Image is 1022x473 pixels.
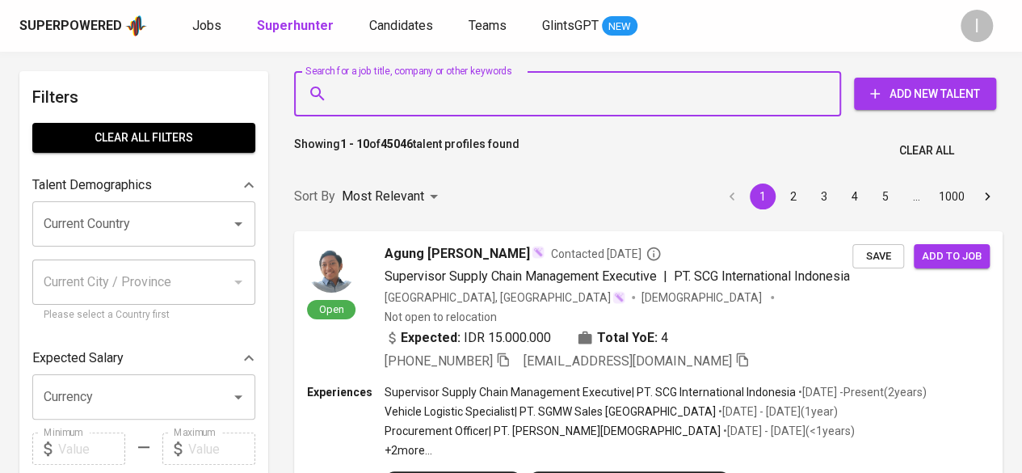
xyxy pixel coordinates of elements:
[227,386,250,408] button: Open
[961,10,993,42] div: I
[385,289,625,306] div: [GEOGRAPHIC_DATA], [GEOGRAPHIC_DATA]
[974,184,1000,209] button: Go to next page
[45,128,242,148] span: Clear All filters
[385,442,927,458] p: +2 more ...
[717,184,1003,209] nav: pagination navigation
[854,78,996,110] button: Add New Talent
[44,307,244,323] p: Please select a Country first
[385,309,497,325] p: Not open to relocation
[294,136,519,166] p: Showing of talent profiles found
[340,137,369,150] b: 1 - 10
[385,244,530,264] span: Agung [PERSON_NAME]
[257,16,337,36] a: Superhunter
[716,403,838,420] p: • [DATE] - [DATE] ( 1 year )
[524,353,732,369] span: [EMAIL_ADDRESS][DOMAIN_NAME]
[934,184,969,209] button: Go to page 1000
[381,137,413,150] b: 45046
[796,384,927,400] p: • [DATE] - Present ( 2 years )
[597,328,658,348] b: Total YoE:
[780,184,806,209] button: Go to page 2
[342,187,424,206] p: Most Relevant
[125,14,147,38] img: app logo
[192,16,225,36] a: Jobs
[385,423,721,439] p: Procurement Officer | PT. [PERSON_NAME][DEMOGRAPHIC_DATA]
[852,244,904,269] button: Save
[294,187,335,206] p: Sort By
[385,353,493,369] span: [PHONE_NUMBER]
[32,348,124,368] p: Expected Salary
[385,328,551,348] div: IDR 15.000.000
[307,384,385,400] p: Experiences
[612,291,625,304] img: magic_wand.svg
[602,19,637,35] span: NEW
[369,16,436,36] a: Candidates
[385,268,657,284] span: Supervisor Supply Chain Management Executive
[914,244,990,269] button: Add to job
[663,267,667,286] span: |
[842,184,868,209] button: Go to page 4
[860,247,896,266] span: Save
[542,16,637,36] a: GlintsGPT NEW
[19,14,147,38] a: Superpoweredapp logo
[646,246,662,262] svg: By Batam recruiter
[227,213,250,235] button: Open
[721,423,855,439] p: • [DATE] - [DATE] ( <1 years )
[532,246,545,259] img: magic_wand.svg
[674,268,850,284] span: PT. SCG International Indonesia
[469,18,507,33] span: Teams
[192,18,221,33] span: Jobs
[19,17,122,36] div: Superpowered
[551,246,662,262] span: Contacted [DATE]
[401,328,461,348] b: Expected:
[542,18,599,33] span: GlintsGPT
[867,84,983,104] span: Add New Talent
[369,18,433,33] span: Candidates
[661,328,668,348] span: 4
[899,141,954,161] span: Clear All
[750,184,776,209] button: page 1
[32,169,255,201] div: Talent Demographics
[893,136,961,166] button: Clear All
[32,123,255,153] button: Clear All filters
[307,244,355,293] img: b28438bce6516deff6f45ccda0598e6b.jpg
[342,182,444,212] div: Most Relevant
[32,342,255,374] div: Expected Salary
[32,84,255,110] h6: Filters
[469,16,510,36] a: Teams
[811,184,837,209] button: Go to page 3
[641,289,764,306] span: [DEMOGRAPHIC_DATA]
[58,433,125,465] input: Value
[385,384,796,400] p: Supervisor Supply Chain Management Executive | PT. SCG International Indonesia
[873,184,898,209] button: Go to page 5
[313,302,351,316] span: Open
[257,18,334,33] b: Superhunter
[922,247,982,266] span: Add to job
[903,188,929,205] div: …
[385,403,716,420] p: Vehicle Logistic Specialist | PT. SGMW Sales [GEOGRAPHIC_DATA]
[188,433,255,465] input: Value
[32,175,152,195] p: Talent Demographics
